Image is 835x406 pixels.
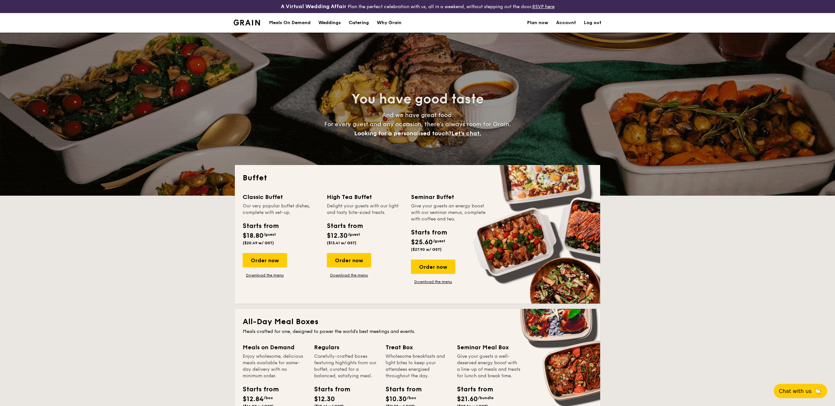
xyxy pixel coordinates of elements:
[411,228,447,237] div: Starts from
[779,388,812,394] span: Chat with us
[352,91,484,107] span: You have good taste
[243,317,592,327] h2: All-Day Meal Boxes
[411,260,455,274] div: Order now
[354,130,451,137] span: Looking for a personalised touch?
[314,384,343,394] div: Starts from
[243,173,592,183] h2: Buffet
[527,13,548,33] a: Plan now
[234,20,260,25] img: Grain
[230,3,605,10] div: Plan the perfect celebration with us, all in a weekend, without stepping out the door.
[264,396,273,400] span: /box
[243,192,319,202] div: Classic Buffet
[327,203,403,216] div: Delight your guests with our light and tasty bite-sized treats.
[243,343,306,352] div: Meals on Demand
[584,13,601,33] a: Log out
[243,203,319,216] div: Our very popular buffet dishes, complete with set-up.
[373,13,405,33] a: Why Grain
[243,253,287,267] div: Order now
[457,384,486,394] div: Starts from
[243,273,287,278] a: Download the menu
[327,221,362,231] div: Starts from
[265,13,314,33] a: Meals On Demand
[451,130,481,137] span: Let's chat.
[386,384,415,394] div: Starts from
[324,112,511,137] span: And we have great food. For every guest and any occasion, there’s always room for Grain.
[774,384,827,398] button: Chat with us🦙
[327,192,403,202] div: High Tea Buffet
[411,279,455,284] a: Download the menu
[327,253,371,267] div: Order now
[433,239,445,243] span: /guest
[269,13,311,33] div: Meals On Demand
[243,395,264,403] span: $12.84
[457,343,521,352] div: Seminar Meal Box
[411,247,442,252] span: ($27.90 w/ GST)
[814,387,822,395] span: 🦙
[243,221,278,231] div: Starts from
[327,273,371,278] a: Download the menu
[327,241,357,245] span: ($13.41 w/ GST)
[407,396,416,400] span: /box
[532,4,554,9] a: RSVP here
[349,13,369,33] h1: Catering
[327,232,348,240] span: $12.30
[281,3,346,10] h4: A Virtual Wedding Affair
[318,13,341,33] div: Weddings
[345,13,373,33] a: Catering
[457,353,521,379] div: Give your guests a well-deserved energy boost with a line-up of meals and treats for lunch and br...
[314,343,378,352] div: Regulars
[556,13,576,33] a: Account
[411,192,487,202] div: Seminar Buffet
[314,395,335,403] span: $12.30
[411,238,433,246] span: $25.60
[243,353,306,379] div: Enjoy wholesome, delicious meals available for same-day delivery with no minimum order.
[264,232,276,237] span: /guest
[386,353,449,379] div: Wholesome breakfasts and light bites to keep your attendees energised throughout the day.
[478,396,493,400] span: /bundle
[243,232,264,240] span: $18.80
[457,395,478,403] span: $21.60
[243,241,274,245] span: ($20.49 w/ GST)
[377,13,402,33] div: Why Grain
[348,232,360,237] span: /guest
[386,395,407,403] span: $10.30
[243,384,272,394] div: Starts from
[243,328,592,335] div: Meals crafted for one, designed to power the world's best meetings and events.
[314,13,345,33] a: Weddings
[234,20,260,25] a: Logotype
[386,343,449,352] div: Treat Box
[314,353,378,379] div: Carefully-crafted boxes featuring highlights from our buffet, curated for a balanced, satisfying ...
[411,203,487,222] div: Give your guests an energy boost with our seminar menus, complete with coffee and tea.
